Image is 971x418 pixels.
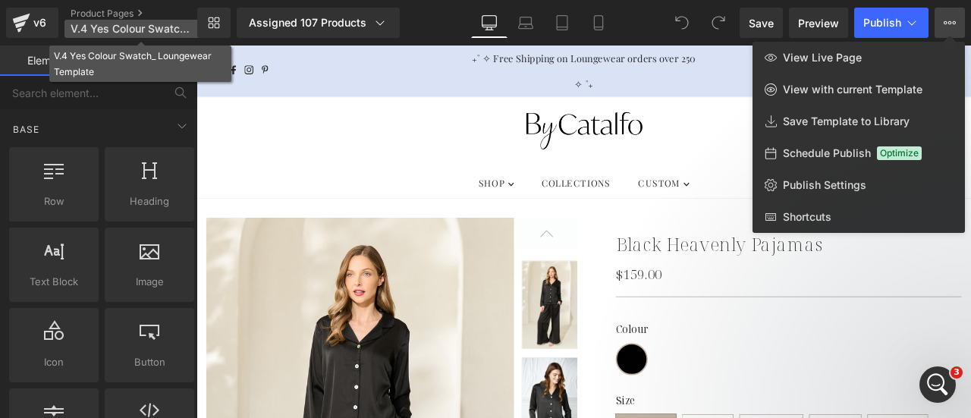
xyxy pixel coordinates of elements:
div: v6 [30,13,49,33]
a: Preview [789,8,848,38]
span: Save Template to Library [783,115,910,128]
p: Yes, please add me to your mailing list! [51,331,231,343]
a: Woman wearing black silky pajama set with button-up long sleeve top and elastic drawstring waistb... [379,255,450,366]
span: Send [379,338,406,354]
span: Publish [863,17,901,29]
label: Colour [497,329,907,353]
textarea: Describe your dream dresses (i.e. silhouette, fabric, colour, prints, etc.). Please attach your i... [34,190,421,288]
input: E-mail address [231,103,421,132]
span: View with current Template [783,83,922,96]
input: Name [34,117,224,146]
button: Canada (CAD $) [784,11,877,49]
span: 3 [951,366,963,379]
span: Shortcuts [783,210,831,224]
a: Product Pages [71,8,222,20]
img: Woman wearing black silky pajama set with button-up long sleeve top and elastic drawstring waistb... [385,255,456,360]
a: New Library [197,8,231,38]
span: $159.00 [497,263,551,280]
input: E-mail [231,117,421,146]
button: Redo [703,8,734,38]
button: View Live PageView with current TemplateSave Template to LibrarySchedule PublishOptimizePublish S... [935,8,965,38]
label: Attach your inspiration photos [47,295,434,310]
img: By Catalfo [388,77,529,126]
a: Desktop [471,8,507,38]
input: Wedding Date [34,153,224,182]
textarea: How can we help you? [34,216,421,315]
p: Let's start designing your custom dress! [34,72,421,93]
iframe: Intercom live chat [919,366,956,403]
span: Optimize [877,146,922,160]
input: Website [231,140,421,168]
input: Name [34,103,224,132]
a: Mobile [580,8,617,38]
button: Send [363,325,421,357]
span: Base [11,122,41,137]
a: CUSTOM [508,146,599,181]
span: Text Block [14,274,94,290]
span: View Live Page [783,51,862,64]
span: Icon [14,354,94,370]
a: v6 [6,8,58,38]
span: Schedule Publish [783,146,871,160]
a: Black Heavenly Pajamas [497,223,742,249]
span: Publish Settings [783,178,866,192]
span: Image [109,274,190,290]
button: Undo [667,8,697,38]
span: V.4 Yes Colour Swatch_ Loungewear Template [71,23,193,35]
span: Button [109,354,190,370]
a: Pinterest [74,12,90,49]
button: Send [363,329,421,361]
p: Please tell us more about your business and how we can help you. [34,63,421,81]
span: Heading [109,193,190,209]
input: Subject [34,176,421,205]
span: Send [379,333,406,349]
span: Row [14,193,94,209]
button: Open cart [858,86,883,122]
a: COLLECTIONS [394,146,507,181]
div: V.4 Yes Colour Swatch_ Loungewear Template [54,48,227,80]
a: SHOP [319,146,391,181]
span: Save [749,15,774,31]
button: Publish [854,8,929,38]
a: Instagram [53,12,71,49]
a: Log In/Create Account [832,97,846,111]
a: Tablet [544,8,580,38]
span: 0 [877,86,883,122]
span: Preview [798,15,839,31]
button: Open Search [807,97,821,111]
p: Custom Dress Inquiry [34,37,421,64]
a: Facebook [37,12,51,49]
a: Laptop [507,8,544,38]
input: Business Name [34,140,224,168]
p: We'd Love To Hear From You! [34,37,421,55]
div: Assigned 107 Products [249,15,388,30]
